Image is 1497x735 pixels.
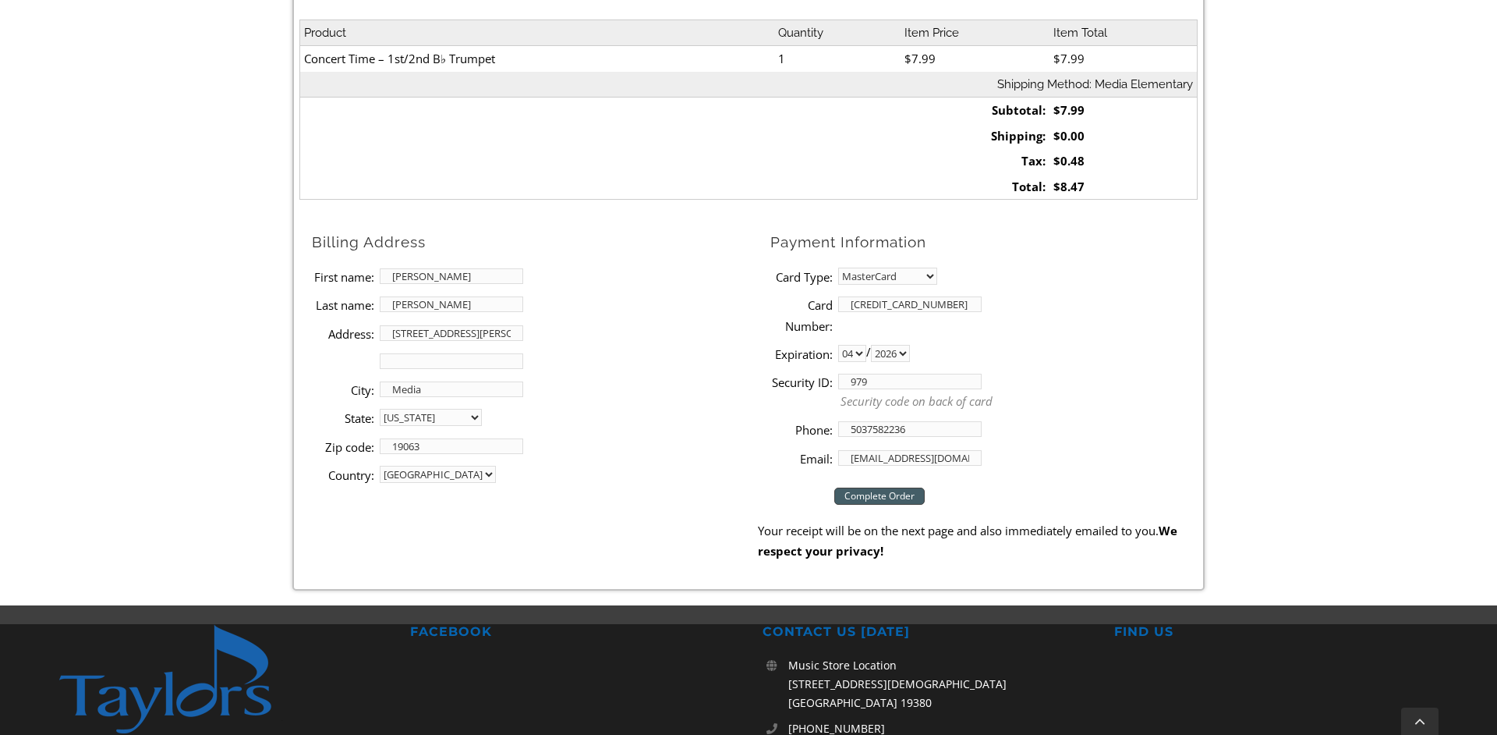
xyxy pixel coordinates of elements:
[901,148,1049,174] td: Tax:
[770,339,1198,367] li: /
[834,488,925,505] input: Complete Order
[380,409,482,426] select: State billing address
[410,624,734,641] h2: FACEBOOK
[770,295,833,336] label: Card Number:
[300,72,1197,98] th: Shipping Method: Media Elementary
[770,344,833,364] label: Expiration:
[312,295,374,315] label: Last name:
[1049,174,1197,200] td: $8.47
[312,267,374,287] label: First name:
[1114,624,1439,641] h2: FIND US
[841,392,1198,410] p: Security code on back of card
[380,466,496,483] select: country
[901,174,1049,200] td: Total:
[770,267,833,287] label: Card Type:
[901,123,1049,149] td: Shipping:
[1049,123,1197,149] td: $0.00
[312,233,757,252] h2: Billing Address
[788,656,1086,712] p: Music Store Location [STREET_ADDRESS][DEMOGRAPHIC_DATA] [GEOGRAPHIC_DATA] 19380
[312,465,374,485] label: Country:
[770,372,833,392] label: Security ID:
[1049,46,1197,72] td: $7.99
[312,380,374,400] label: City:
[770,233,1198,252] h2: Payment Information
[312,324,374,344] label: Address:
[312,408,374,428] label: State:
[300,20,774,46] th: Product
[58,624,304,735] img: footer-logo
[300,46,774,72] td: Concert Time – 1st/2nd B♭ Trumpet
[770,449,833,469] label: Email:
[758,520,1198,562] p: Your receipt will be on the next page and also immediately emailed to you.
[1049,148,1197,174] td: $0.48
[1049,20,1197,46] th: Item Total
[312,437,374,457] label: Zip code:
[763,624,1087,641] h2: CONTACT US [DATE]
[774,46,901,72] td: 1
[774,20,901,46] th: Quantity
[901,46,1049,72] td: $7.99
[1049,98,1197,123] td: $7.99
[901,20,1049,46] th: Item Price
[901,98,1049,123] td: Subtotal:
[770,420,833,440] label: Phone:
